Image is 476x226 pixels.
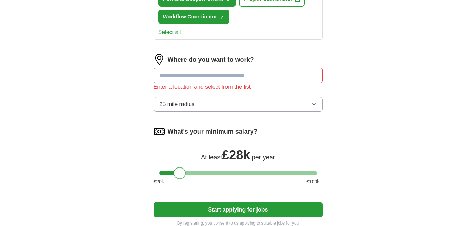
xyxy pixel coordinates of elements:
button: 25 mile radius [154,97,323,112]
label: Where do you want to work? [168,55,254,65]
button: Select all [158,28,181,37]
span: per year [252,154,275,161]
span: £ 100 k+ [306,178,322,185]
label: What's your minimum salary? [168,127,258,136]
span: Workflow Coordinator [163,13,217,20]
button: Workflow Coordinator✓ [158,10,230,24]
span: At least [201,154,222,161]
span: ✓ [220,14,224,20]
span: £ 28k [222,148,250,162]
span: 25 mile radius [160,100,195,109]
img: salary.png [154,126,165,137]
span: £ 20 k [154,178,164,185]
img: location.png [154,54,165,65]
div: Enter a location and select from the list [154,83,323,91]
button: Start applying for jobs [154,202,323,217]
